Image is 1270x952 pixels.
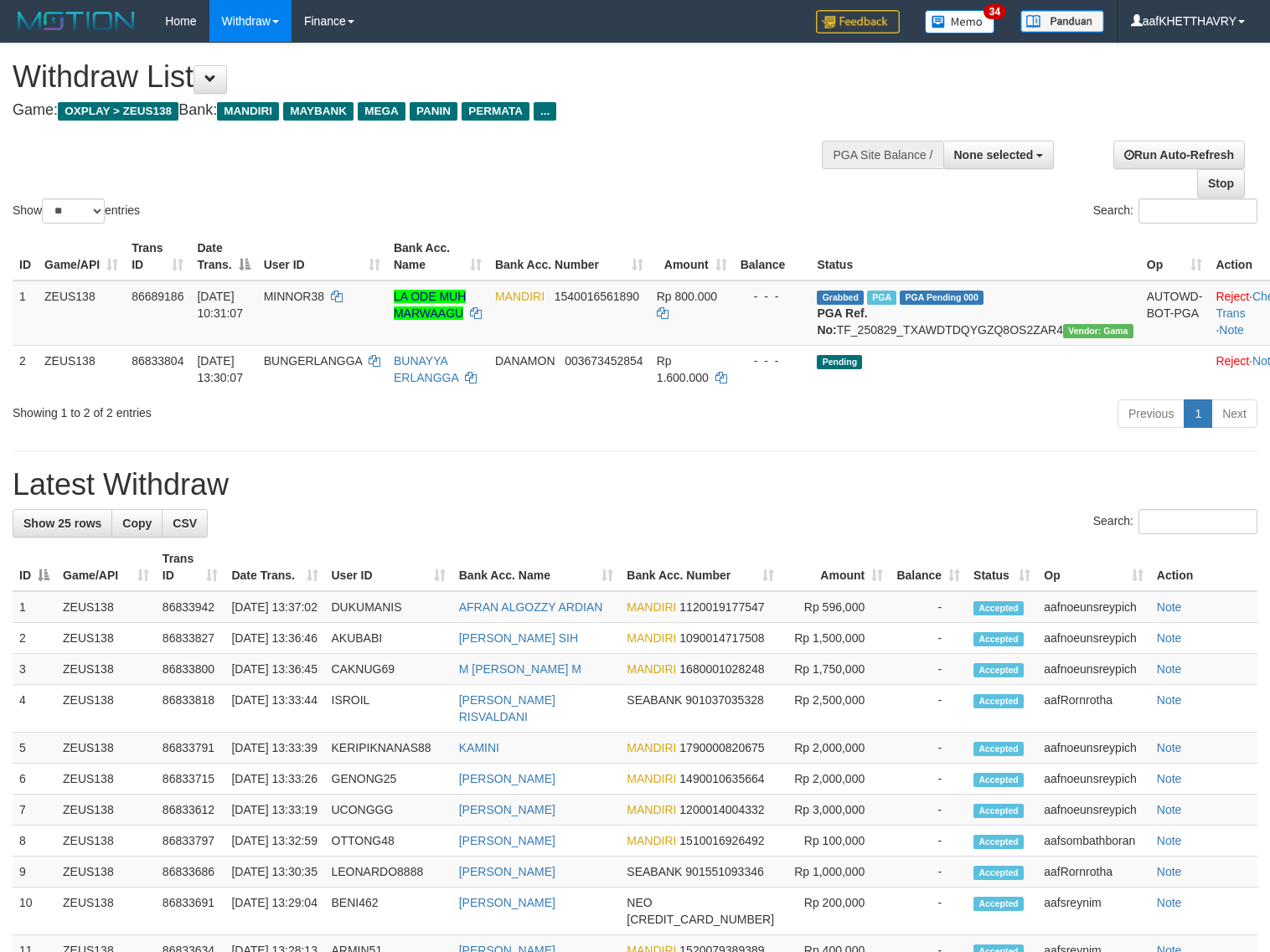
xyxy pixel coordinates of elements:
td: Rp 2,000,000 [781,764,890,795]
td: CAKNUG69 [325,654,452,685]
td: 1 [13,591,56,623]
td: Rp 100,000 [781,826,890,857]
span: SEABANK [627,693,682,707]
td: 1 [13,280,38,346]
td: ZEUS138 [56,623,156,654]
span: DANAMON [495,354,555,368]
th: ID [13,233,38,280]
th: Bank Acc. Number: activate to sort column ascending [488,233,650,280]
th: User ID: activate to sort column ascending [257,233,387,280]
td: - [890,654,967,685]
a: Note [1157,803,1182,816]
a: [PERSON_NAME] SIH [459,631,578,645]
th: Date Trans.: activate to sort column ascending [225,543,324,591]
span: Accepted [973,773,1024,787]
td: [DATE] 13:30:35 [225,857,324,888]
td: UCONGGG [325,795,452,826]
span: ... [534,102,556,121]
td: - [890,826,967,857]
td: Rp 3,000,000 [781,795,890,826]
span: Accepted [973,835,1024,849]
img: panduan.png [1020,10,1104,33]
span: Accepted [973,694,1024,708]
td: aafnoeunsreypich [1037,764,1150,795]
span: MANDIRI [627,772,676,785]
span: PANIN [410,102,457,121]
span: MANDIRI [495,290,545,303]
span: PGA Pending [900,291,983,305]
span: Accepted [973,663,1024,677]
td: ZEUS138 [56,888,156,935]
td: aafnoeunsreypich [1037,733,1150,764]
a: Show 25 rows [13,509,112,538]
td: [DATE] 13:36:45 [225,654,324,685]
th: Amount: activate to sort column ascending [781,543,890,591]
td: ZEUS138 [56,857,156,888]
td: - [890,685,967,733]
a: BUNAYYA ERLANGGA [394,354,458,384]
a: [PERSON_NAME] [459,896,555,909]
td: ISROIL [325,685,452,733]
a: Note [1157,865,1182,878]
th: Trans ID: activate to sort column ascending [156,543,225,591]
button: None selected [943,141,1055,169]
th: Status: activate to sort column ascending [967,543,1037,591]
td: ZEUS138 [38,345,125,393]
td: Rp 596,000 [781,591,890,623]
span: [DATE] 10:31:07 [197,290,243,320]
td: - [890,733,967,764]
span: NEO [627,896,652,909]
a: Note [1157,631,1182,645]
span: Accepted [973,866,1024,880]
td: GENONG25 [325,764,452,795]
a: Note [1157,693,1182,707]
img: Button%20Memo.svg [925,10,995,33]
a: Note [1157,896,1182,909]
td: OTTONG48 [325,826,452,857]
span: Accepted [973,897,1024,911]
span: Accepted [973,742,1024,756]
span: Rp 1.600.000 [657,354,709,384]
a: [PERSON_NAME] [459,803,555,816]
span: 86833804 [132,354,183,368]
th: Status [810,233,1139,280]
a: Copy [111,509,163,538]
th: User ID: activate to sort column ascending [325,543,452,591]
span: Accepted [973,632,1024,646]
td: TF_250829_TXAWDTDQYGZQ8OS2ZAR4 [810,280,1139,346]
a: Reject [1216,354,1249,368]
span: PERMATA [462,102,529,121]
a: LA ODE MUH MARWAAGU [394,290,466,320]
input: Search: [1138,509,1257,534]
span: MAYBANK [283,102,354,121]
td: aafRornrotha [1037,685,1150,733]
td: 86833686 [156,857,225,888]
span: OXPLAY > ZEUS138 [58,102,178,121]
td: 86833800 [156,654,225,685]
td: Rp 2,500,000 [781,685,890,733]
td: 8 [13,826,56,857]
th: Bank Acc. Name: activate to sort column ascending [452,543,621,591]
b: PGA Ref. No: [817,306,867,337]
span: Vendor URL: https://trx31.1velocity.biz [1063,324,1133,338]
span: [DATE] 13:30:07 [197,354,243,384]
a: [PERSON_NAME] [459,772,555,785]
td: ZEUS138 [56,795,156,826]
td: - [890,857,967,888]
td: 6 [13,764,56,795]
td: ZEUS138 [56,733,156,764]
span: Marked by aafkaynarin [867,291,896,305]
td: 4 [13,685,56,733]
td: Rp 1,000,000 [781,857,890,888]
span: Pending [817,355,862,369]
td: [DATE] 13:29:04 [225,888,324,935]
td: 7 [13,795,56,826]
a: Note [1157,834,1182,847]
td: - [890,623,967,654]
td: 86833818 [156,685,225,733]
a: Next [1211,399,1257,428]
a: Note [1157,600,1182,614]
td: ZEUS138 [38,280,125,346]
a: Note [1157,772,1182,785]
span: Copy 1510016926492 to clipboard [679,834,764,847]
